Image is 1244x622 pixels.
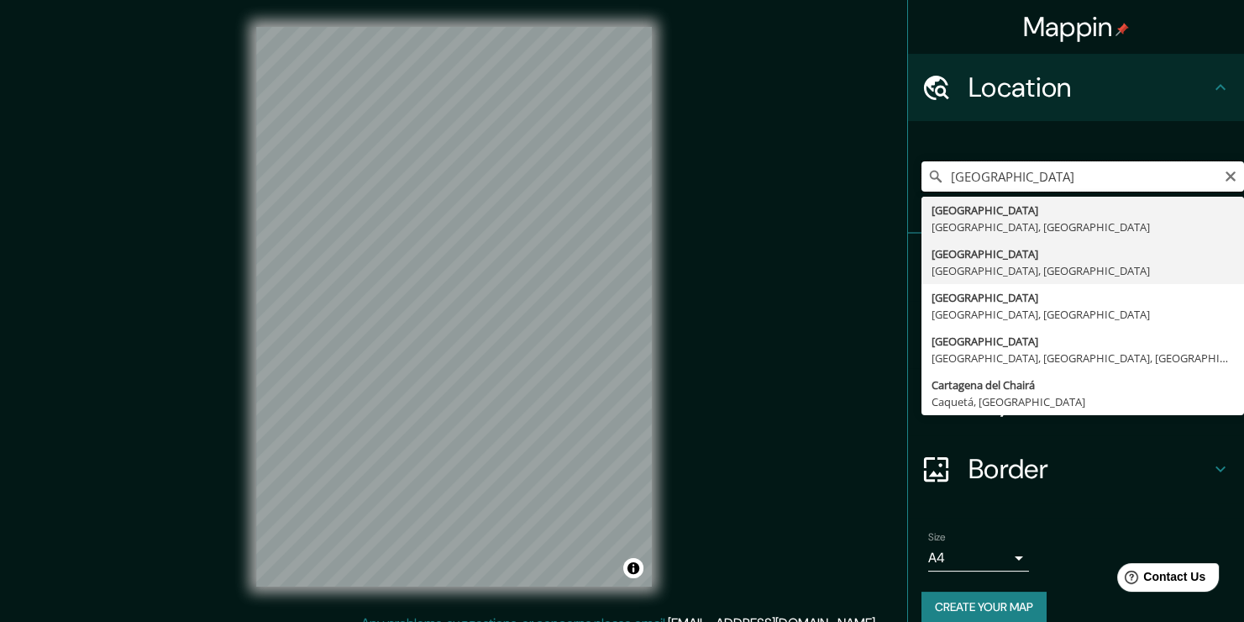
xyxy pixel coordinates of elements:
canvas: Map [256,27,652,587]
h4: Layout [968,385,1210,419]
label: Size [928,530,946,545]
h4: Location [968,71,1210,104]
div: [GEOGRAPHIC_DATA] [932,289,1234,306]
button: Clear [1224,167,1237,183]
div: Cartagena del Chairá [932,377,1234,393]
div: [GEOGRAPHIC_DATA], [GEOGRAPHIC_DATA] [932,219,1234,235]
button: Toggle attribution [623,558,643,578]
img: pin-icon.png [1115,23,1129,36]
div: [GEOGRAPHIC_DATA], [GEOGRAPHIC_DATA], [GEOGRAPHIC_DATA] [932,350,1234,366]
h4: Border [968,452,1210,486]
div: Pins [908,234,1244,301]
div: [GEOGRAPHIC_DATA], [GEOGRAPHIC_DATA] [932,306,1234,323]
div: [GEOGRAPHIC_DATA] [932,202,1234,219]
div: Border [908,435,1244,503]
div: Style [908,301,1244,368]
div: Layout [908,368,1244,435]
input: Pick your city or area [921,161,1244,192]
div: [GEOGRAPHIC_DATA] [932,245,1234,262]
div: Location [908,54,1244,121]
div: [GEOGRAPHIC_DATA] [932,333,1234,350]
div: Caquetá, [GEOGRAPHIC_DATA] [932,393,1234,410]
h4: Mappin [1023,10,1130,44]
div: [GEOGRAPHIC_DATA], [GEOGRAPHIC_DATA] [932,262,1234,279]
iframe: Help widget launcher [1094,556,1226,604]
div: A4 [928,545,1029,572]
